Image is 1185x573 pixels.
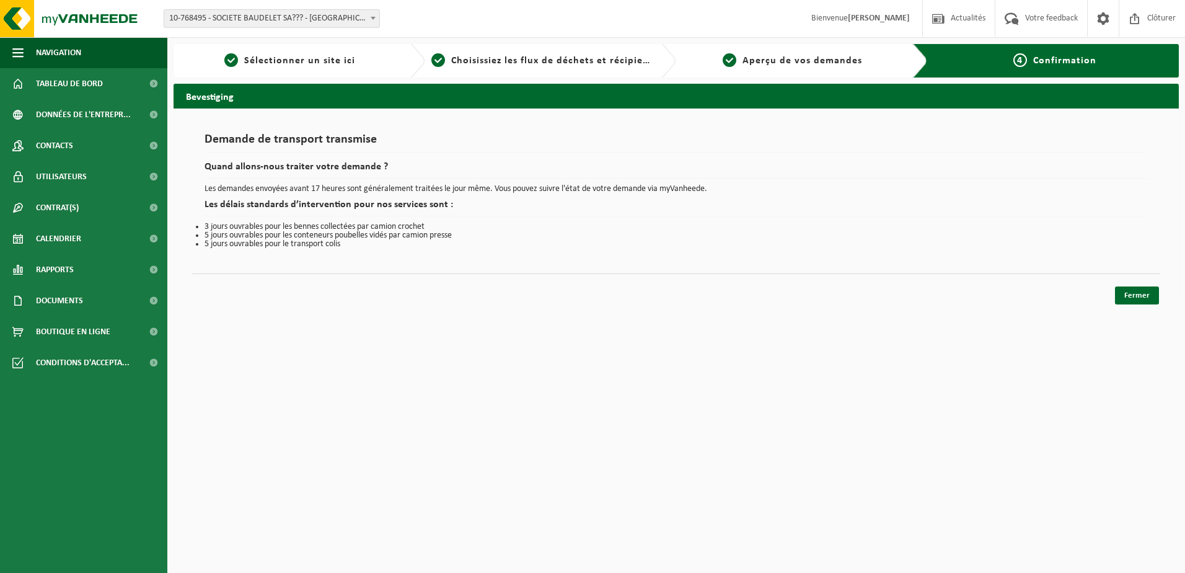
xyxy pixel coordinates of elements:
p: Les demandes envoyées avant 17 heures sont généralement traitées le jour même. Vous pouvez suivre... [205,185,1148,193]
span: Aperçu de vos demandes [742,56,862,66]
a: 1Sélectionner un site ici [180,53,400,68]
span: Contacts [36,130,73,161]
li: 3 jours ouvrables pour les bennes collectées par camion crochet [205,223,1148,231]
span: Conditions d'accepta... [36,347,130,378]
h2: Les délais standards d’intervention pour nos services sont : [205,200,1148,216]
li: 5 jours ouvrables pour le transport colis [205,240,1148,249]
span: 1 [224,53,238,67]
a: 2Choisissiez les flux de déchets et récipients [431,53,652,68]
a: 3Aperçu de vos demandes [682,53,903,68]
span: Tableau de bord [36,68,103,99]
span: Contrat(s) [36,192,79,223]
strong: [PERSON_NAME] [848,14,910,23]
span: Choisissiez les flux de déchets et récipients [451,56,658,66]
h2: Quand allons-nous traiter votre demande ? [205,162,1148,179]
span: 2 [431,53,445,67]
span: Navigation [36,37,81,68]
h1: Demande de transport transmise [205,133,1148,153]
h2: Bevestiging [174,84,1179,108]
span: Données de l'entrepr... [36,99,131,130]
span: 3 [723,53,736,67]
span: Calendrier [36,223,81,254]
span: 10-768495 - SOCIETE BAUDELET SA??? - BLARINGHEM [164,10,379,27]
span: Documents [36,285,83,316]
span: Sélectionner un site ici [244,56,355,66]
span: Rapports [36,254,74,285]
span: Utilisateurs [36,161,87,192]
span: 4 [1013,53,1027,67]
span: 10-768495 - SOCIETE BAUDELET SA??? - BLARINGHEM [164,9,380,28]
span: Confirmation [1033,56,1096,66]
li: 5 jours ouvrables pour les conteneurs poubelles vidés par camion presse [205,231,1148,240]
span: Boutique en ligne [36,316,110,347]
a: Fermer [1115,286,1159,304]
